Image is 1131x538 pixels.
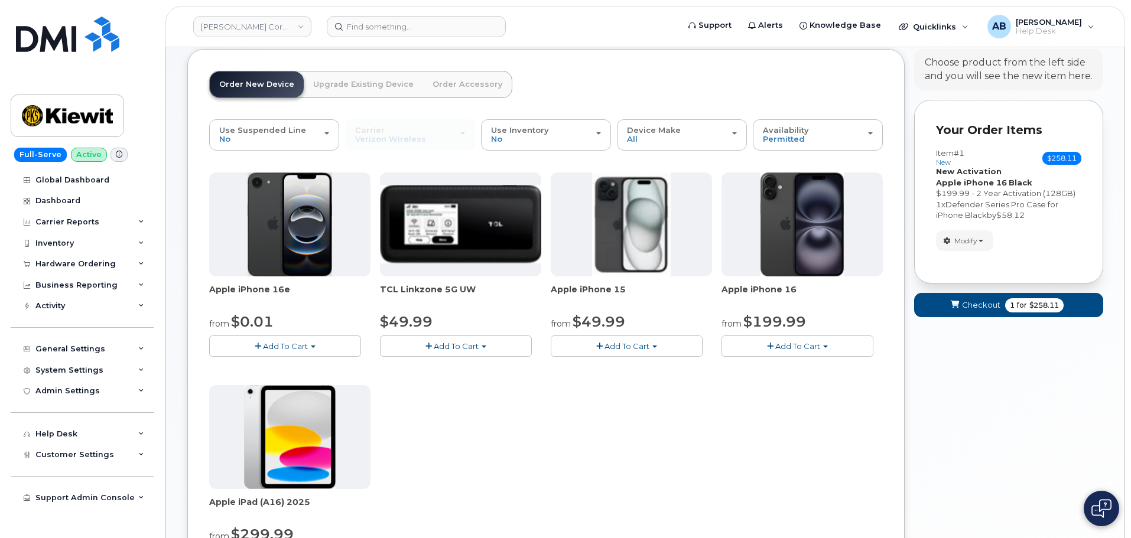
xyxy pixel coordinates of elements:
span: No [491,134,502,144]
button: Modify [936,230,993,251]
button: Add To Cart [380,335,532,356]
div: TCL Linkzone 5G UW [380,283,541,307]
span: 1 [936,200,941,209]
span: Modify [954,236,977,246]
span: Alerts [758,19,783,31]
button: Use Inventory No [481,119,611,150]
small: new [936,158,951,167]
button: Device Make All [617,119,747,150]
img: iphone_16_plus.png [760,172,844,276]
a: Order New Device [210,71,304,97]
a: Alerts [740,14,791,37]
div: x by [936,199,1081,221]
img: iphone15.jpg [592,172,671,276]
div: Choose product from the left side and you will see the new item here. [925,56,1093,83]
h3: Item [936,149,964,166]
span: No [219,134,230,144]
span: $49.99 [573,313,625,330]
span: $0.01 [231,313,274,330]
button: Add To Cart [209,335,361,356]
button: Use Suspended Line No [209,119,339,150]
span: $199.99 [743,313,806,330]
span: Quicklinks [913,22,956,31]
span: 1 [1010,300,1015,311]
strong: Apple iPhone 16 [936,178,1007,187]
span: AB [992,19,1006,34]
img: ipad_11.png [244,385,336,489]
div: $199.99 - 2 Year Activation (128GB) [936,188,1081,199]
span: Availability [763,125,809,135]
span: Support [698,19,732,31]
span: Checkout [962,299,1000,311]
div: Quicklinks [890,15,977,38]
span: Device Make [627,125,681,135]
button: Add To Cart [551,335,703,356]
div: Apple iPad (A16) 2025 [209,496,370,520]
span: #1 [954,148,964,158]
div: Adam Bake [979,15,1103,38]
span: $258.11 [1042,152,1081,165]
strong: New Activation [936,167,1002,176]
button: Checkout 1 for $258.11 [914,293,1103,317]
small: from [551,318,571,329]
img: Open chat [1091,499,1111,518]
a: Order Accessory [423,71,512,97]
a: Knowledge Base [791,14,889,37]
div: Apple iPhone 16 [721,283,883,307]
p: Your Order Items [936,122,1081,139]
input: Find something... [327,16,506,37]
span: $258.11 [1029,300,1059,311]
span: Permitted [763,134,805,144]
span: Add To Cart [434,341,479,351]
span: Knowledge Base [810,19,881,31]
img: iphone16e.png [248,172,333,276]
span: Add To Cart [263,341,308,351]
button: Availability Permitted [753,119,883,150]
button: Add To Cart [721,335,873,356]
span: Use Suspended Line [219,125,306,135]
a: Kiewit Corporation [193,16,311,37]
a: Upgrade Existing Device [304,71,423,97]
a: Support [680,14,740,37]
div: Apple iPhone 15 [551,283,712,307]
img: linkzone5g.png [380,185,541,263]
span: [PERSON_NAME] [1016,17,1082,27]
small: from [721,318,742,329]
span: $49.99 [380,313,433,330]
span: Add To Cart [604,341,649,351]
span: Use Inventory [491,125,549,135]
span: Defender Series Pro Case for iPhone Black [936,200,1058,220]
small: from [209,318,229,329]
span: All [627,134,638,144]
div: Apple iPhone 16e [209,283,370,307]
span: Help Desk [1016,27,1082,36]
span: $58.12 [996,210,1025,220]
span: for [1015,300,1029,311]
strong: Black [1009,178,1032,187]
span: Add To Cart [775,341,820,351]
